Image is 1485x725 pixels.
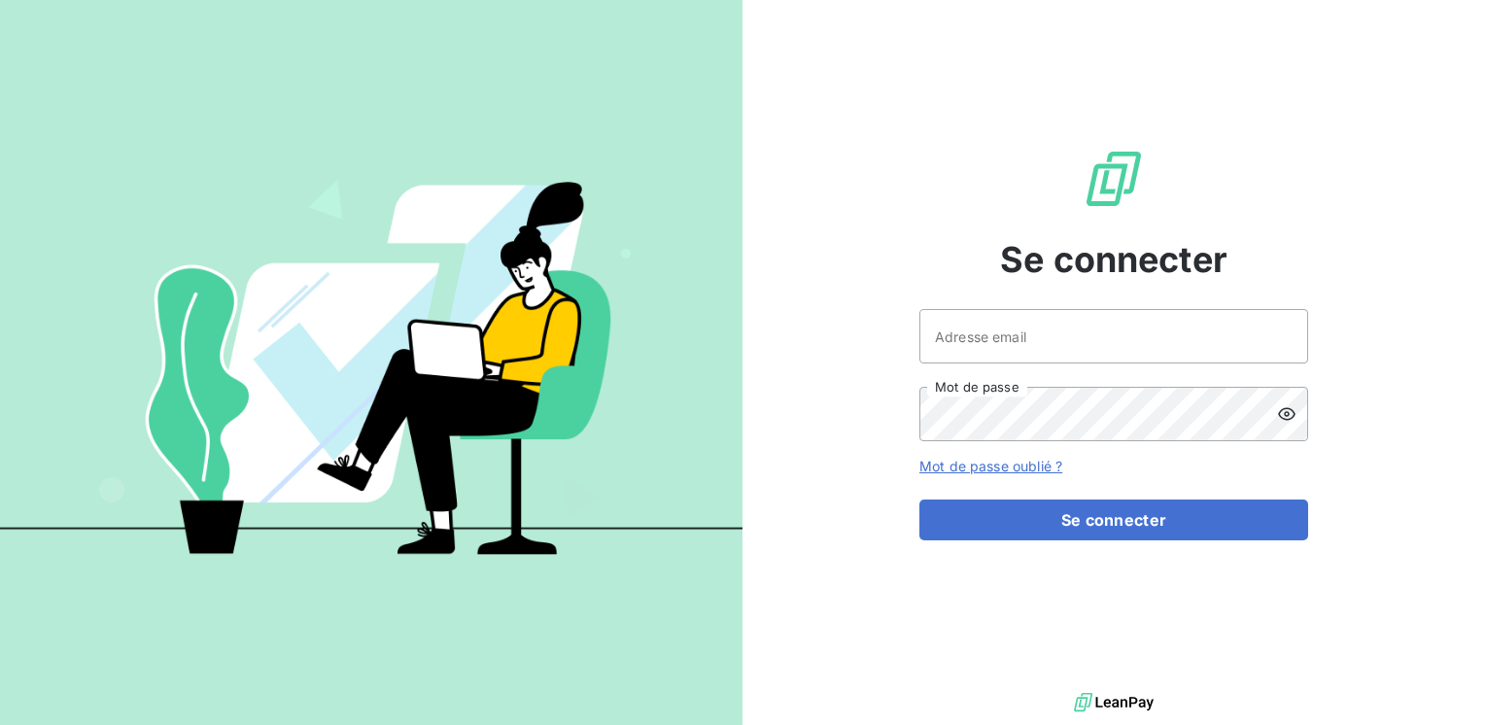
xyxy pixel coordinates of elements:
[1000,233,1227,286] span: Se connecter
[919,458,1062,474] a: Mot de passe oublié ?
[1074,688,1154,717] img: logo
[1083,148,1145,210] img: Logo LeanPay
[919,309,1308,363] input: placeholder
[919,500,1308,540] button: Se connecter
